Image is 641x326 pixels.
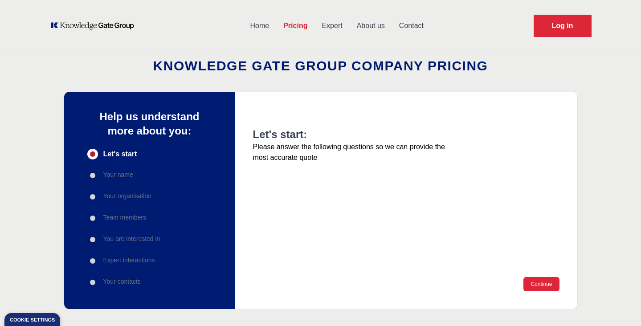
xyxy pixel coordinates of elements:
[596,283,641,326] iframe: Chat Widget
[243,14,277,37] a: Home
[103,192,151,200] p: Your organisation
[10,318,55,322] div: Cookie settings
[350,14,392,37] a: About us
[87,110,212,138] p: Help us understand more about you:
[87,149,212,288] div: Progress
[103,277,141,286] p: Your contacts
[523,277,559,291] button: Continue
[103,234,160,243] p: You are interested in
[392,14,431,37] a: Contact
[253,142,453,163] p: Please answer the following questions so we can provide the most accurate quote
[253,127,453,142] h2: Let's start:
[103,213,146,222] p: Team members
[534,15,592,37] a: Request Demo
[50,21,140,30] a: KOL Knowledge Platform: Talk to Key External Experts (KEE)
[103,256,155,265] p: Expert interactions
[103,149,137,159] span: Let's start
[276,14,314,37] a: Pricing
[314,14,349,37] a: Expert
[103,170,133,179] p: Your name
